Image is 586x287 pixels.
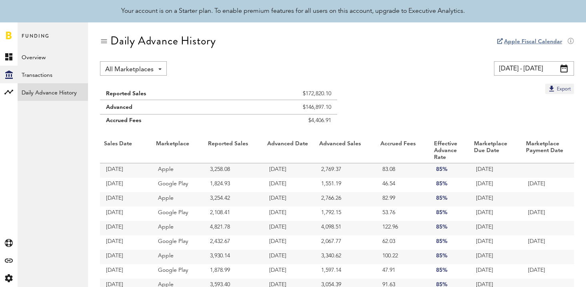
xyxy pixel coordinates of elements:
[152,178,204,192] td: Google Play
[430,138,470,163] th: Effective Advance Rate
[263,235,315,250] td: [DATE]
[152,264,204,279] td: Google Play
[430,178,470,192] td: 85%
[100,221,152,235] td: [DATE]
[511,263,578,283] iframe: Открывает виджет для поиска дополнительной информации
[263,264,315,279] td: [DATE]
[263,192,315,207] td: [DATE]
[376,250,430,264] td: 100.22
[263,207,315,221] td: [DATE]
[152,250,204,264] td: Apple
[376,192,430,207] td: 82.99
[470,163,522,178] td: [DATE]
[315,235,376,250] td: 2,067.77
[263,163,315,178] td: [DATE]
[100,235,152,250] td: [DATE]
[315,250,376,264] td: 3,340.62
[522,138,574,163] th: Marketplace Payment Date
[376,138,430,163] th: Accrued Fees
[470,138,522,163] th: Marketplace Due Date
[152,221,204,235] td: Apple
[430,250,470,264] td: 85%
[204,138,263,163] th: Reported Sales
[105,63,154,76] span: All Marketplaces
[430,264,470,279] td: 85%
[204,192,263,207] td: 3,254.42
[204,250,263,264] td: 3,930.14
[100,192,152,207] td: [DATE]
[470,264,522,279] td: [DATE]
[100,114,233,131] td: Accrued Fees
[204,163,263,178] td: 3,258.08
[100,100,233,114] td: Advanced
[376,178,430,192] td: 46.54
[470,221,522,235] td: [DATE]
[152,207,204,221] td: Google Play
[376,221,430,235] td: 122.96
[263,138,315,163] th: Advanced Date
[315,207,376,221] td: 1,792.15
[100,84,233,100] td: Reported Sales
[315,178,376,192] td: 1,551.19
[152,192,204,207] td: Apple
[204,221,263,235] td: 4,821.78
[430,192,470,207] td: 85%
[233,84,337,100] td: $172,820.10
[110,34,216,47] div: Daily Advance History
[315,264,376,279] td: 1,597.14
[263,250,315,264] td: [DATE]
[376,235,430,250] td: 62.03
[204,235,263,250] td: 2,432.67
[470,250,522,264] td: [DATE]
[152,235,204,250] td: Google Play
[470,178,522,192] td: [DATE]
[315,221,376,235] td: 4,098.51
[430,221,470,235] td: 85%
[548,84,556,92] img: Export
[100,207,152,221] td: [DATE]
[315,138,376,163] th: Advanced Sales
[545,84,574,94] button: Export
[18,48,88,66] a: Overview
[470,207,522,221] td: [DATE]
[263,221,315,235] td: [DATE]
[233,114,337,131] td: $4,406.91
[504,39,562,44] a: Apple Fiscal Calendar
[430,235,470,250] td: 85%
[376,207,430,221] td: 53.76
[315,192,376,207] td: 2,766.26
[204,207,263,221] td: 2,108.41
[100,163,152,178] td: [DATE]
[315,163,376,178] td: 2,769.37
[100,250,152,264] td: [DATE]
[470,192,522,207] td: [DATE]
[522,178,574,192] td: [DATE]
[152,138,204,163] th: Marketplace
[233,100,337,114] td: $146,897.10
[376,163,430,178] td: 83.08
[263,178,315,192] td: [DATE]
[430,163,470,178] td: 85%
[152,163,204,178] td: Apple
[18,83,88,101] a: Daily Advance History
[100,264,152,279] td: [DATE]
[204,178,263,192] td: 1,824.93
[18,66,88,83] a: Transactions
[121,6,465,16] div: Your account is on a Starter plan. To enable premium features for all users on this account, upgr...
[100,178,152,192] td: [DATE]
[204,264,263,279] td: 1,878.99
[522,207,574,221] td: [DATE]
[376,264,430,279] td: 47.91
[22,31,50,48] span: Funding
[470,235,522,250] td: [DATE]
[522,235,574,250] td: [DATE]
[430,207,470,221] td: 85%
[100,138,152,163] th: Sales Date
